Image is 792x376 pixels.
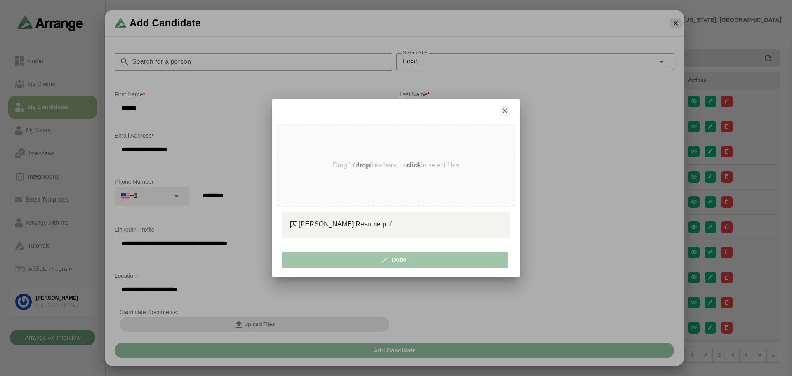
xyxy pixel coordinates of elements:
[384,252,406,268] span: Done
[333,162,459,169] p: Drag 'n' files here, or to select files
[355,162,370,169] strong: drop
[289,219,503,230] div: [PERSON_NAME] Resume.pdf
[282,252,508,268] button: Done
[406,162,421,169] strong: click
